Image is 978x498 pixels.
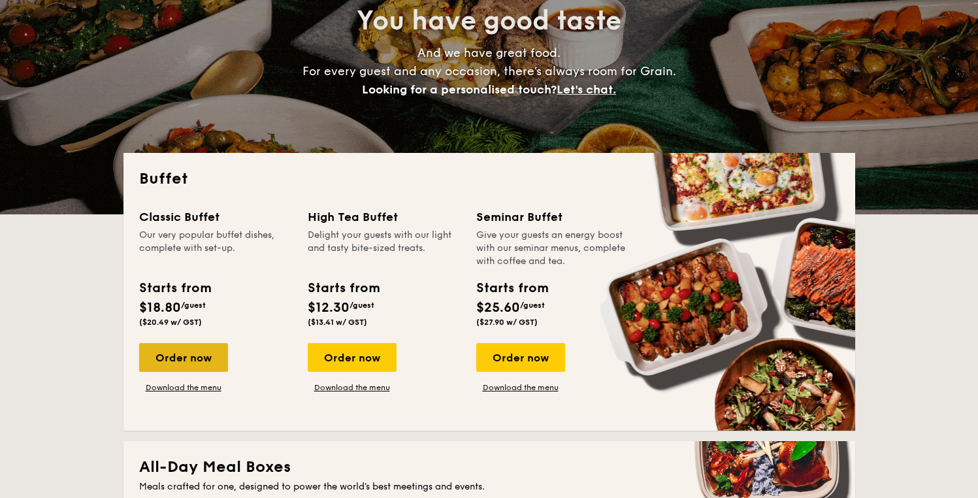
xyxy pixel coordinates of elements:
[308,382,397,393] a: Download the menu
[139,457,839,478] h2: All-Day Meal Boxes
[357,5,621,37] span: You have good taste
[181,301,206,310] span: /guest
[302,46,676,97] span: And we have great food. For every guest and any occasion, there’s always room for Grain.
[520,301,545,310] span: /guest
[308,300,350,316] span: $12.30
[476,343,565,372] div: Order now
[476,300,520,316] span: $25.60
[139,169,839,190] h2: Buffet
[139,300,181,316] span: $18.80
[139,343,228,372] div: Order now
[557,82,616,97] span: Let's chat.
[476,208,629,226] div: Seminar Buffet
[139,480,839,493] div: Meals crafted for one, designed to power the world's best meetings and events.
[139,208,292,226] div: Classic Buffet
[308,229,461,268] div: Delight your guests with our light and tasty bite-sized treats.
[308,208,461,226] div: High Tea Buffet
[139,229,292,268] div: Our very popular buffet dishes, complete with set-up.
[476,318,538,327] span: ($27.90 w/ GST)
[476,229,629,268] div: Give your guests an energy boost with our seminar menus, complete with coffee and tea.
[362,82,557,97] span: Looking for a personalised touch?
[308,318,367,327] span: ($13.41 w/ GST)
[308,278,379,298] div: Starts from
[139,318,202,327] span: ($20.49 w/ GST)
[476,382,565,393] a: Download the menu
[308,343,397,372] div: Order now
[139,382,228,393] a: Download the menu
[350,301,374,310] span: /guest
[139,278,210,298] div: Starts from
[476,278,547,298] div: Starts from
